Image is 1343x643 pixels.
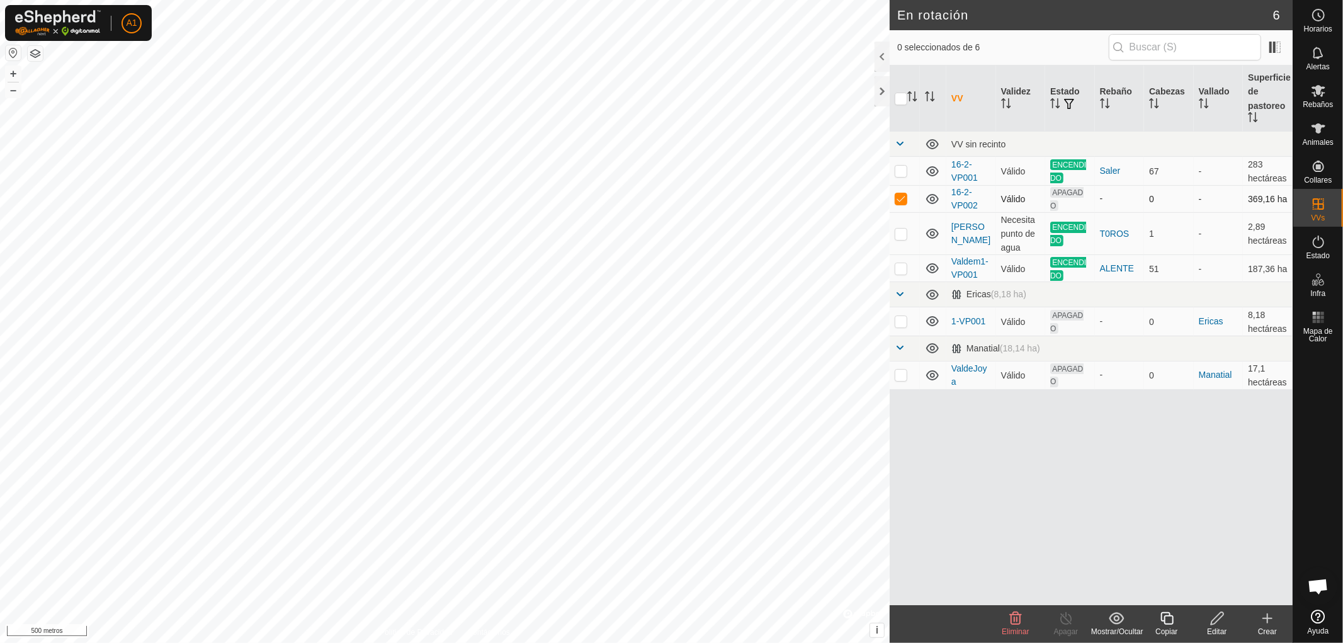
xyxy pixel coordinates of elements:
font: Contáctenos [468,628,510,637]
font: Alertas [1306,62,1330,71]
font: Eliminar [1002,627,1029,636]
font: ENCENDIDO [1050,161,1086,183]
font: 1 [1149,229,1154,239]
a: Ayuda [1293,605,1343,640]
font: VV [951,93,963,103]
button: Restablecer Mapa [6,45,21,60]
font: Infra [1310,289,1325,298]
a: [PERSON_NAME] [951,222,990,245]
font: ENCENDIDO [1050,223,1086,245]
font: Manatial [966,343,1000,353]
font: - [1199,194,1202,204]
p-sorticon: Activar para ordenar [1149,100,1159,110]
font: Rebaños [1303,100,1333,109]
font: 0 [1149,194,1154,204]
font: APAGADO [1050,188,1083,210]
p-sorticon: Activar para ordenar [1248,114,1258,124]
font: Editar [1207,627,1227,636]
font: APAGADO [1050,365,1083,387]
font: Ayuda [1308,627,1329,635]
font: A1 [126,18,137,28]
button: i [870,623,884,637]
button: Capas del Mapa [28,46,43,61]
p-sorticon: Activar para ordenar [1001,100,1011,110]
font: Estado [1050,86,1080,96]
font: 8,18 hectáreas [1248,309,1286,333]
font: – [10,83,16,96]
a: 1-VP001 [951,316,985,326]
font: Animales [1303,138,1334,147]
font: Necesita punto de agua [1001,215,1036,253]
a: 16-2-VP002 [951,187,978,210]
a: ValdeJoya [951,363,987,387]
font: Copiar [1155,627,1177,636]
font: 6 [1273,8,1280,22]
font: Válido [1001,370,1026,380]
p-sorticon: Activar para ordenar [907,93,917,103]
font: Collares [1304,176,1332,185]
font: - [1100,316,1103,326]
font: APAGADO [1050,310,1083,333]
font: (8,18 ha) [991,289,1026,299]
font: 283 hectáreas [1248,159,1286,183]
button: – [6,83,21,98]
a: Política de Privacidad [380,627,452,638]
p-sorticon: Activar para ordenar [1050,100,1060,110]
font: Crear [1258,627,1277,636]
font: Válido [1001,263,1026,273]
button: + [6,66,21,81]
a: Manatial [1199,370,1232,380]
font: Rebaño [1100,86,1132,96]
input: Buscar (S) [1109,34,1261,60]
font: Mapa de Calor [1303,327,1333,343]
font: 2,89 hectáreas [1248,222,1286,246]
font: - [1199,263,1202,273]
p-sorticon: Activar para ordenar [925,93,935,103]
img: Logotipo de Gallagher [15,10,101,36]
font: Ericas [966,289,991,299]
p-sorticon: Activar para ordenar [1100,100,1110,110]
font: Válido [1001,166,1026,176]
a: Contáctenos [468,627,510,638]
font: Válido [1001,317,1026,327]
font: 67 [1149,166,1159,176]
font: T0ROS [1100,229,1130,239]
a: 16-2-VP001 [951,159,978,183]
font: 17,1 hectáreas [1248,363,1286,387]
p-sorticon: Activar para ordenar [1199,100,1209,110]
font: Política de Privacidad [380,628,452,637]
font: + [10,67,17,80]
font: - [1199,229,1202,239]
font: 369,16 ha [1248,194,1287,204]
font: 187,36 ha [1248,263,1287,273]
font: i [876,625,878,635]
font: 0 [1149,370,1154,380]
font: Horarios [1304,25,1332,33]
font: ALENTE [1100,263,1134,273]
font: Validez [1001,86,1031,96]
font: 0 seleccionados de 6 [897,42,980,52]
font: VV sin recinto [951,139,1006,149]
font: - [1100,370,1103,380]
font: Mostrar/Ocultar [1091,627,1143,636]
font: Válido [1001,194,1026,204]
font: 0 [1149,317,1154,327]
a: Ericas [1199,316,1223,326]
font: Saler [1100,166,1121,176]
font: 51 [1149,263,1159,273]
font: ENCENDIDO [1050,258,1086,280]
font: VVs [1311,213,1325,222]
font: Estado [1306,251,1330,260]
font: - [1100,193,1103,203]
font: - [1199,166,1202,176]
a: Valdem1-VP001 [951,256,989,280]
font: Superficie de pastoreo [1248,72,1291,110]
font: Cabezas [1149,86,1185,96]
